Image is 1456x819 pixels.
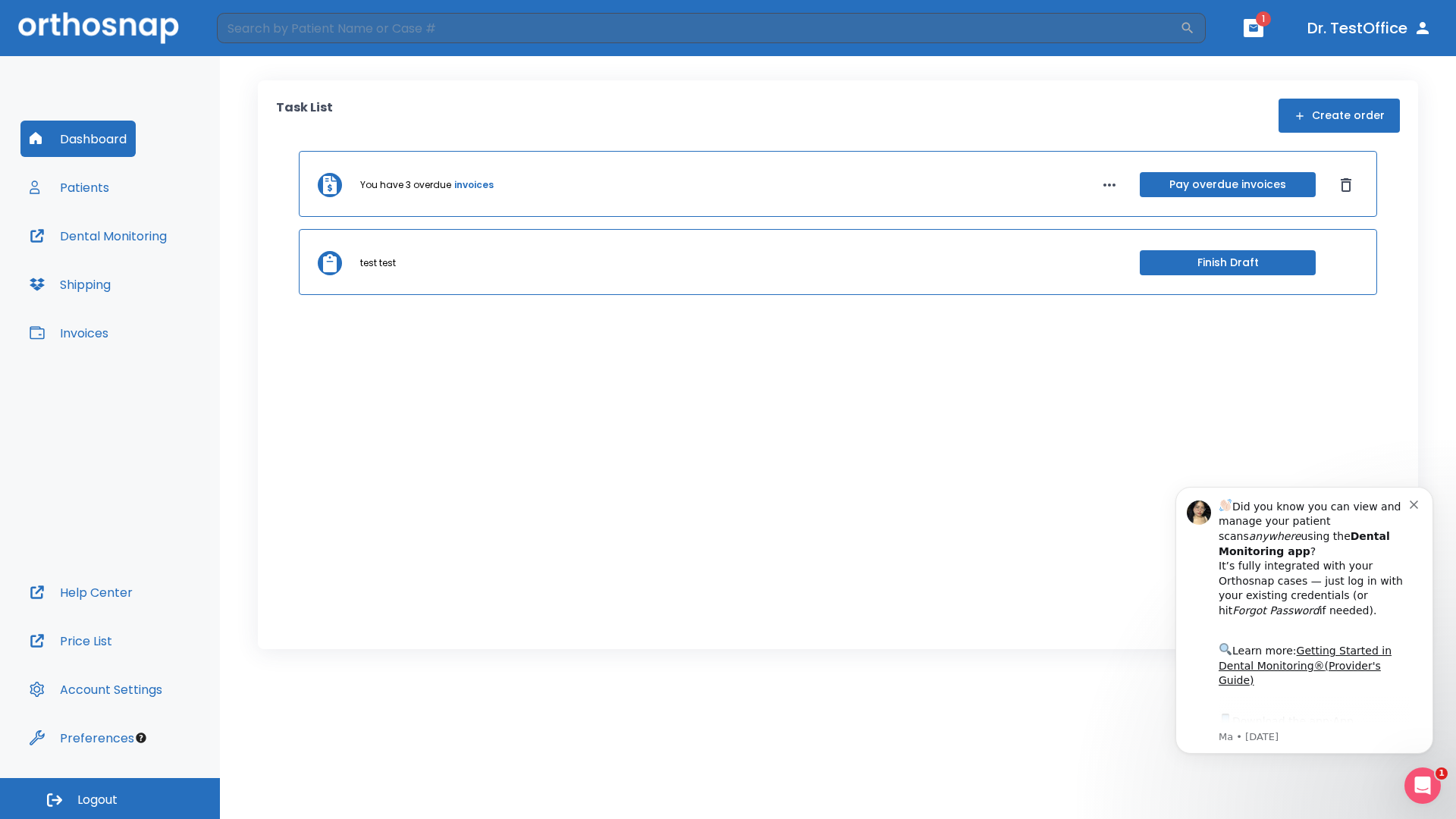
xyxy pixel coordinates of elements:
[1256,11,1271,27] span: 1
[1404,767,1441,804] iframe: Intercom live chat
[1153,464,1456,778] iframe: Intercom notifications message
[66,251,201,278] a: App Store
[20,218,176,254] button: Dental Monitoring
[20,720,143,756] button: Preferences
[1301,14,1438,42] button: Dr. TestOffice
[360,256,396,270] p: test test
[360,178,451,192] p: You have 3 overdue
[257,33,269,45] button: Dismiss notification
[20,574,142,610] button: Help Center
[217,13,1180,43] input: Search by Patient Name or Case #
[1140,172,1316,197] button: Pay overdue invoices
[20,266,120,303] button: Shipping
[134,731,148,745] div: Tooltip anchor
[1140,250,1316,275] button: Finish Draft
[20,671,171,708] button: Account Settings
[20,169,118,206] button: Patients
[66,247,257,325] div: Download the app: | ​ Let us know if you need help getting started!
[1334,173,1358,197] button: Dismiss
[20,121,136,157] button: Dashboard
[1279,99,1400,133] button: Create order
[66,266,257,280] p: Message from Ma, sent 2w ago
[77,792,118,808] span: Logout
[20,315,118,351] button: Invoices
[454,178,494,192] a: invoices
[276,99,333,133] p: Task List
[20,623,121,659] button: Price List
[18,12,179,43] img: Orthosnap
[1436,767,1448,780] span: 1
